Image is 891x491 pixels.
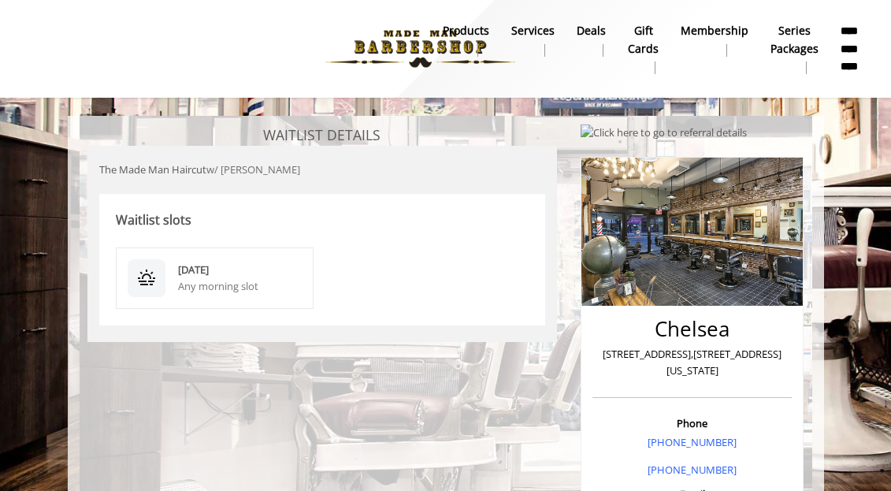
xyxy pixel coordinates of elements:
[581,125,747,141] img: Click here to go to referral details
[312,6,529,92] img: Made Man Barbershop logo
[137,269,156,288] img: waitlist slot image
[681,22,748,39] b: Membership
[617,20,670,78] a: Gift cardsgift cards
[596,346,788,379] p: [STREET_ADDRESS],[STREET_ADDRESS][US_STATE]
[596,318,788,340] h2: Chelsea
[500,20,566,61] a: ServicesServices
[432,20,500,61] a: Productsproducts
[770,22,819,58] b: Series packages
[206,162,300,177] span: w/ [PERSON_NAME]
[99,162,206,177] span: The Made Man Haircut
[596,418,788,429] h3: Phone
[648,463,737,477] a: [PHONE_NUMBER]
[99,194,546,231] div: Waitlist slots
[443,22,489,39] b: products
[628,22,659,58] b: gift cards
[648,435,737,449] a: [PHONE_NUMBER]
[178,278,303,295] div: Any morning slot
[511,22,555,39] b: Services
[670,20,759,61] a: MembershipMembership
[263,124,381,146] div: WAITLIST DETAILS
[577,22,606,39] b: Deals
[566,20,617,61] a: DealsDeals
[178,262,303,278] div: [DATE]
[759,20,830,78] a: Series packagesSeries packages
